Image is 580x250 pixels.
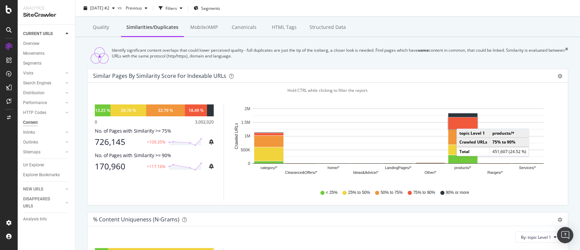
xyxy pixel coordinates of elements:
button: Filters [156,3,185,14]
td: Total [457,147,490,156]
a: Overview [23,40,70,47]
div: Filters [165,5,177,11]
text: Services/* [519,166,536,170]
div: +117.16% [147,164,165,169]
img: Similarities/Duplicates [87,47,112,64]
div: Performance [23,99,47,106]
a: Performance [23,99,64,106]
text: Other/* [424,171,437,175]
button: Previous [123,3,150,14]
div: Content [23,119,38,126]
a: Movements [23,50,70,57]
text: home/* [328,166,340,170]
div: Structured Data [304,18,351,37]
a: Search Engines [23,80,64,87]
div: SiteCrawler [23,11,70,19]
span: 25% to 50% [348,190,370,196]
div: bell-plus [209,139,214,145]
a: Sitemaps [23,149,64,156]
div: % Content Uniqueness (N-Grams) [93,216,179,223]
a: Segments [23,60,70,67]
div: NEW URLS [23,186,43,193]
span: 90% or more [445,190,469,196]
div: gear [558,74,562,79]
text: 500K [241,148,250,152]
div: Movements [23,50,45,57]
div: 18.49 % [189,107,204,113]
button: By: topic Level 1 [515,232,562,243]
a: CURRENT URLS [23,30,64,37]
span: 50% to 75% [381,190,403,196]
div: Search Engines [23,80,51,87]
span: vs [118,4,123,10]
text: 0 [248,161,250,166]
td: 451,607 (24.52 %) [490,147,529,156]
div: +109.35% [147,139,165,145]
a: Analysis Info [23,216,70,223]
a: Inlinks [23,129,64,136]
text: 2M [245,106,250,111]
a: Visits [23,70,64,77]
button: Segments [191,3,223,14]
a: HTTP Codes [23,109,64,116]
div: 0 [95,119,97,125]
div: Explorer Bookmarks [23,171,60,179]
span: 2025 Sep. 15th #2 [90,5,109,11]
text: Ranges/* [487,171,503,175]
div: 170,960 [95,162,143,171]
div: Outlinks [23,139,38,146]
text: Crawled URLs [234,123,239,149]
text: category/* [260,166,277,170]
div: Similarities/Duplicates [121,18,184,37]
div: 29.76 % [121,107,136,113]
td: topic Level 1 [457,129,490,138]
div: Similar Pages by Similarity Score For Indexable URLs [93,72,226,79]
span: Previous [123,5,142,11]
a: Content [23,119,70,126]
div: bell-plus [209,164,214,169]
div: Open Intercom Messenger [557,227,573,243]
div: Distribution [23,89,45,97]
span: By: topic Level 1 [521,234,551,240]
div: Segments [23,60,41,67]
div: Inlinks [23,129,35,136]
span: < 25% [326,190,337,196]
div: Mobile/AMP [184,18,224,37]
div: 32.79 % [158,107,173,113]
text: 1.5M [241,120,250,125]
div: Visits [23,70,33,77]
div: Sitemaps [23,149,40,156]
div: Canonicals [224,18,264,37]
div: Analytics [23,5,70,11]
div: Analysis Info [23,216,47,223]
text: LandingPages/* [385,166,411,170]
text: products/* [454,166,471,170]
text: Clearance&Offers/* [285,171,317,175]
td: products/* [490,129,529,138]
div: CURRENT URLS [23,30,53,37]
div: Identify significant content overlaps that could lower perceived quality - full duplicates are ju... [112,47,565,59]
a: Explorer Bookmarks [23,171,70,179]
div: 3,002,020 [195,119,214,125]
div: DISAPPEARED URLS [23,196,57,210]
div: No. of Pages with Similarity >= 90% [95,152,214,159]
a: Outlinks [23,139,64,146]
div: 13.25 % [95,107,110,113]
text: Ideas&Advice/* [353,171,379,175]
div: HTML Tags [264,18,304,37]
div: Url Explorer [23,162,44,169]
div: No. of Pages with Similarity >= 75% [95,128,214,134]
td: 75% to 90% [490,138,529,147]
td: Crawled URLs [457,138,490,147]
div: Quality [81,18,121,37]
div: 726,145 [95,137,143,147]
div: HTTP Codes [23,109,46,116]
svg: A chart. [232,104,556,183]
strong: some [418,47,429,53]
div: gear [558,217,562,222]
a: NEW URLS [23,186,64,193]
span: Segments [201,5,220,11]
button: [DATE] #2 [81,3,118,14]
a: Url Explorer [23,162,70,169]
